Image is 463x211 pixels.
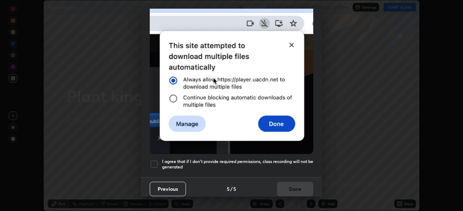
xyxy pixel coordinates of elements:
[227,185,230,193] h4: 5
[162,159,313,170] h5: I agree that if I don't provide required permissions, class recording will not be generated
[233,185,236,193] h4: 5
[150,182,186,196] button: Previous
[230,185,233,193] h4: /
